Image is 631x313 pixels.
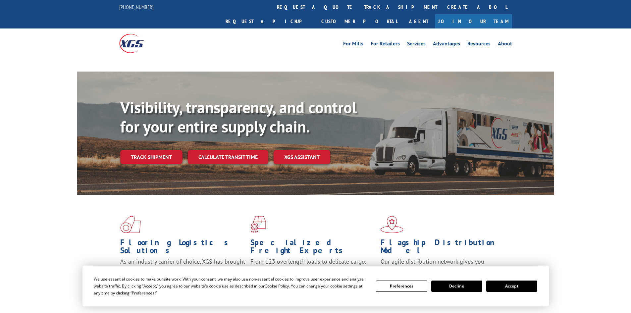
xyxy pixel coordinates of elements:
span: Cookie Policy [265,283,289,289]
a: Calculate transit time [188,150,268,164]
a: Advantages [433,41,460,48]
img: xgs-icon-focused-on-flooring-red [250,216,266,233]
div: Cookie Consent Prompt [82,266,549,306]
a: For Mills [343,41,363,48]
h1: Flagship Distribution Model [381,238,506,258]
p: From 123 overlength loads to delicate cargo, our experienced staff knows the best way to move you... [250,258,376,287]
span: Our agile distribution network gives you nationwide inventory management on demand. [381,258,502,273]
h1: Flooring Logistics Solutions [120,238,245,258]
a: For Retailers [371,41,400,48]
a: About [498,41,512,48]
a: [PHONE_NUMBER] [119,4,154,10]
span: Preferences [132,290,154,296]
a: Services [407,41,426,48]
button: Preferences [376,281,427,292]
b: Visibility, transparency, and control for your entire supply chain. [120,97,357,137]
h1: Specialized Freight Experts [250,238,376,258]
a: Resources [467,41,491,48]
img: xgs-icon-flagship-distribution-model-red [381,216,403,233]
div: We use essential cookies to make our site work. With your consent, we may also use non-essential ... [94,276,368,296]
a: XGS ASSISTANT [274,150,330,164]
a: Request a pickup [221,14,316,28]
a: Agent [402,14,435,28]
span: As an industry carrier of choice, XGS has brought innovation and dedication to flooring logistics... [120,258,245,281]
a: Track shipment [120,150,183,164]
img: xgs-icon-total-supply-chain-intelligence-red [120,216,141,233]
button: Accept [486,281,537,292]
button: Decline [431,281,482,292]
a: Customer Portal [316,14,402,28]
a: Join Our Team [435,14,512,28]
